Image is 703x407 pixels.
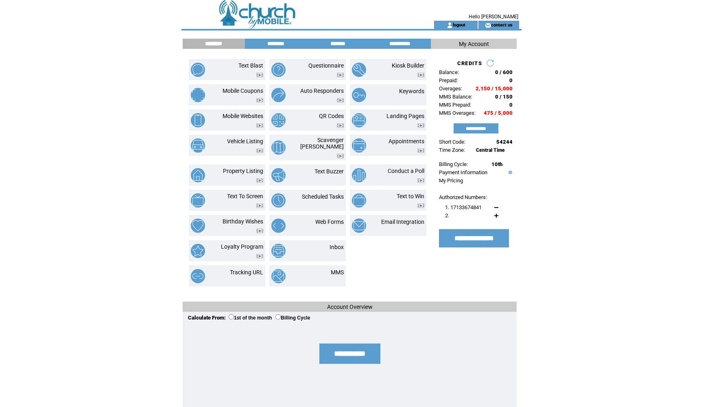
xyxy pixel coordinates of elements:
[417,178,424,183] img: video.png
[271,269,286,283] img: mms.png
[275,315,310,321] label: Billing Cycle
[337,154,344,158] img: video.png
[439,147,465,153] span: Time Zone:
[191,193,205,208] img: text-to-screen.png
[495,94,513,100] span: 0 / 150
[256,73,263,77] img: video.png
[439,77,458,83] span: Prepaid:
[256,178,263,183] img: video.png
[447,22,453,28] img: account_icon.gif
[271,140,286,155] img: scavenger-hunt.png
[223,218,263,225] a: Birthday Wishes
[229,314,234,319] input: 1st of the month
[509,77,513,83] span: 0
[300,137,344,150] a: Scavenger [PERSON_NAME]
[327,304,373,310] span: Account Overview
[302,193,344,200] a: Scheduled Tasks
[491,161,502,167] span: 10th
[417,123,424,128] img: video.png
[495,69,513,75] span: 0 / 600
[389,138,424,144] a: Appointments
[223,88,263,94] a: Mobile Coupons
[352,138,366,153] img: appointments.png
[417,149,424,153] img: video.png
[337,98,344,103] img: video.png
[399,88,424,94] a: Keywords
[337,123,344,128] img: video.png
[308,62,344,69] a: Questionnaire
[188,315,226,321] span: Calculate From:
[223,168,263,174] a: Property Listing
[352,113,366,127] img: landing-pages.png
[319,113,344,119] a: QR Codes
[330,244,344,250] a: Inbox
[229,315,272,321] label: 1st of the month
[439,69,459,75] span: Balance:
[453,22,465,27] a: logout
[352,193,366,208] img: text-to-win.png
[509,102,513,108] span: 0
[496,139,513,145] span: 54244
[256,98,263,103] img: video.png
[457,60,482,66] span: CREDITS
[386,113,424,119] a: Landing Pages
[476,85,513,92] span: 2,150 / 15,000
[191,244,205,258] img: loyalty-program.png
[314,168,344,175] a: Text Buzzer
[191,88,205,102] img: mobile-coupons.png
[392,62,424,69] a: Kiosk Builder
[238,62,263,69] a: Text Blast
[230,269,263,276] a: Tracking URL
[271,193,286,208] img: scheduled-tasks.png
[476,147,505,153] span: Central Time
[445,212,449,219] span: 2.
[397,193,424,199] a: Text to Win
[491,22,513,27] a: contact us
[271,219,286,233] img: web-forms.png
[381,219,424,225] a: Email Integration
[256,123,263,128] img: video.png
[484,110,513,116] span: 475 / 5,000
[439,194,487,200] span: Authorized Numbers:
[271,88,286,102] img: auto-responders.png
[485,22,491,28] img: contact_us_icon.gif
[507,171,512,174] img: help.gif
[337,73,344,77] img: video.png
[315,219,344,225] a: Web Forms
[439,161,468,167] span: Billing Cycle:
[439,169,487,175] a: Payment Information
[388,168,424,174] a: Conduct a Poll
[459,41,489,47] span: My Account
[439,94,472,100] span: MMS Balance:
[352,88,366,102] img: keywords.png
[331,269,344,276] a: MMS
[439,139,465,145] span: Short Code:
[417,73,424,77] img: video.png
[191,269,205,283] img: tracking-url.png
[300,88,344,94] a: Auto Responders
[439,177,463,184] a: My Pricing
[191,63,205,77] img: text-blast.png
[191,168,205,182] img: property-listing.png
[439,102,471,108] span: MMS Prepaid:
[271,63,286,77] img: questionnaire.png
[271,113,286,127] img: qr-codes.png
[271,244,286,258] img: inbox.png
[256,254,263,258] img: video.png
[227,138,263,144] a: Vehicle Listing
[227,193,263,199] a: Text To Screen
[191,138,205,153] img: vehicle-listing.png
[352,63,366,77] img: kiosk-builder.png
[221,243,263,250] a: Loyalty Program
[445,204,482,210] span: 1. 17133674841
[352,219,366,233] img: email-integration.png
[271,168,286,182] img: text-buzzer.png
[256,229,263,233] img: video.png
[439,85,462,92] span: Overages:
[417,203,424,208] img: video.png
[223,113,263,119] a: Mobile Websites
[191,113,205,127] img: mobile-websites.png
[256,203,263,208] img: video.png
[352,168,366,182] img: conduct-a-poll.png
[275,314,281,319] input: Billing Cycle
